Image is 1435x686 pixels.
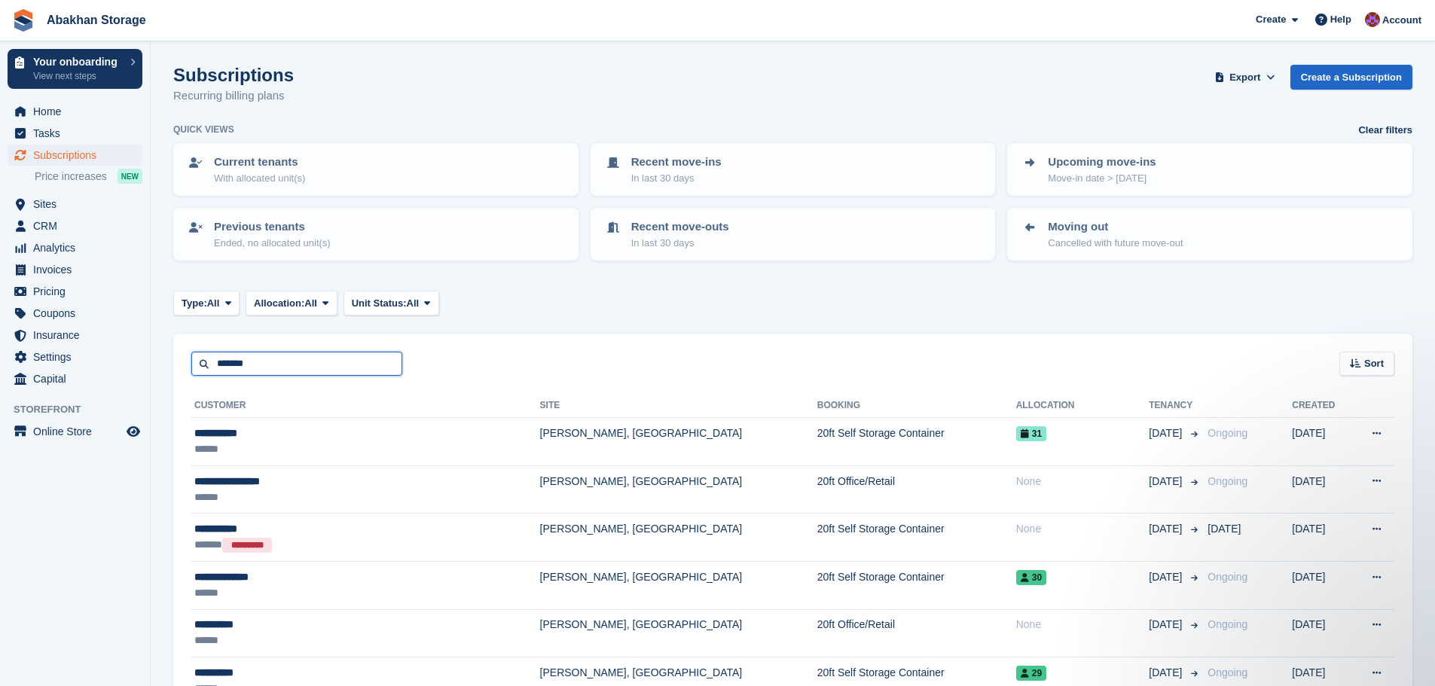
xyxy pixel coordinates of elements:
button: Type: All [173,291,240,316]
span: Insurance [33,325,124,346]
td: 20ft Self Storage Container [817,418,1016,466]
p: Upcoming move-ins [1048,154,1156,171]
span: Unit Status: [352,296,407,311]
p: Ended, no allocated unit(s) [214,236,331,251]
th: Tenancy [1149,394,1201,418]
div: NEW [118,169,142,184]
th: Customer [191,394,540,418]
td: [PERSON_NAME], [GEOGRAPHIC_DATA] [540,465,817,514]
a: menu [8,101,142,122]
a: menu [8,303,142,324]
h1: Subscriptions [173,65,294,85]
span: All [407,296,420,311]
td: [DATE] [1292,465,1351,514]
span: Ongoing [1208,427,1247,439]
a: menu [8,346,142,367]
a: Abakhan Storage [41,8,152,32]
a: Previous tenants Ended, no allocated unit(s) [175,209,577,259]
span: CRM [33,215,124,236]
a: Upcoming move-ins Move-in date > [DATE] [1009,145,1411,194]
span: Coupons [33,303,124,324]
span: Sort [1364,356,1384,371]
p: Previous tenants [214,218,331,236]
a: Current tenants With allocated unit(s) [175,145,577,194]
a: menu [8,145,142,166]
p: In last 30 days [631,171,722,186]
th: Allocation [1016,394,1150,418]
a: Your onboarding View next steps [8,49,142,89]
span: [DATE] [1149,569,1185,585]
div: None [1016,474,1150,489]
a: menu [8,237,142,258]
p: Recurring billing plans [173,87,294,105]
td: 20ft Self Storage Container [817,514,1016,562]
th: Created [1292,394,1351,418]
p: Moving out [1048,218,1183,236]
img: stora-icon-8386f47178a22dfd0bd8f6a31ec36ba5ce8667c1dd55bd0f319d3a0aa187defe.svg [12,9,35,32]
span: Price increases [35,169,107,184]
a: menu [8,259,142,280]
h6: Quick views [173,123,234,136]
p: Your onboarding [33,56,123,67]
span: Account [1382,13,1421,28]
button: Allocation: All [246,291,337,316]
span: All [207,296,220,311]
p: View next steps [33,69,123,83]
td: [DATE] [1292,514,1351,562]
a: Recent move-ins In last 30 days [592,145,994,194]
span: Analytics [33,237,124,258]
td: [PERSON_NAME], [GEOGRAPHIC_DATA] [540,609,817,657]
td: [DATE] [1292,609,1351,657]
p: In last 30 days [631,236,729,251]
span: [DATE] [1149,617,1185,633]
td: 20ft Office/Retail [817,609,1016,657]
span: All [304,296,317,311]
span: Sites [33,194,124,215]
span: Invoices [33,259,124,280]
span: [DATE] [1149,665,1185,681]
span: Ongoing [1208,475,1247,487]
span: 29 [1016,666,1046,681]
p: Cancelled with future move-out [1048,236,1183,251]
a: menu [8,421,142,442]
td: 20ft Office/Retail [817,465,1016,514]
th: Booking [817,394,1016,418]
td: [PERSON_NAME], [GEOGRAPHIC_DATA] [540,418,817,466]
span: Allocation: [254,296,304,311]
span: Create [1256,12,1286,27]
td: [PERSON_NAME], [GEOGRAPHIC_DATA] [540,561,817,609]
div: None [1016,617,1150,633]
a: Create a Subscription [1290,65,1412,90]
p: Current tenants [214,154,305,171]
p: Recent move-outs [631,218,729,236]
span: Online Store [33,421,124,442]
span: 30 [1016,570,1046,585]
span: Ongoing [1208,618,1247,630]
span: [DATE] [1149,474,1185,489]
a: Clear filters [1358,123,1412,138]
a: menu [8,194,142,215]
span: Settings [33,346,124,367]
span: [DATE] [1149,425,1185,441]
button: Export [1212,65,1278,90]
span: Type: [182,296,207,311]
p: With allocated unit(s) [214,171,305,186]
span: Home [33,101,124,122]
th: Site [540,394,817,418]
td: [DATE] [1292,561,1351,609]
span: [DATE] [1149,521,1185,537]
a: Recent move-outs In last 30 days [592,209,994,259]
a: menu [8,368,142,389]
a: Moving out Cancelled with future move-out [1009,209,1411,259]
td: [PERSON_NAME], [GEOGRAPHIC_DATA] [540,514,817,562]
div: None [1016,521,1150,537]
button: Unit Status: All [343,291,439,316]
td: [DATE] [1292,418,1351,466]
a: menu [8,325,142,346]
p: Move-in date > [DATE] [1048,171,1156,186]
span: Tasks [33,123,124,144]
span: 31 [1016,426,1046,441]
span: Capital [33,368,124,389]
img: William Abakhan [1365,12,1380,27]
td: 20ft Self Storage Container [817,561,1016,609]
